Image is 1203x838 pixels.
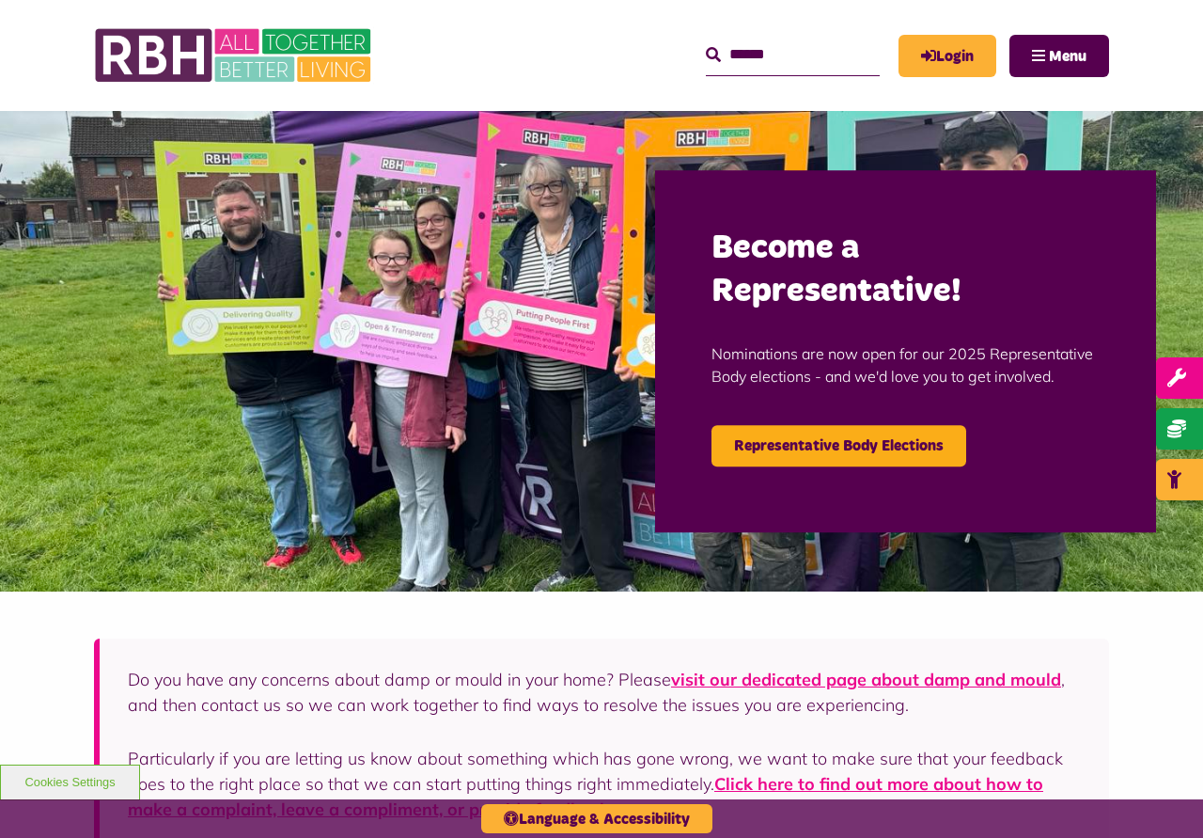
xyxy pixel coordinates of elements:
a: MyRBH [898,35,996,77]
p: Nominations are now open for our 2025 Representative Body elections - and we'd love you to get in... [711,314,1100,416]
span: Menu [1049,49,1086,64]
iframe: Netcall Web Assistant for live chat [1118,753,1203,838]
a: Representative Body Elections [711,425,966,466]
button: Language & Accessibility [481,804,712,833]
h2: Become a Representative! [711,227,1100,315]
p: Particularly if you are letting us know about something which has gone wrong, we want to make sur... [128,746,1081,822]
a: visit our dedicated page about damp and mould [671,669,1061,690]
p: Do you have any concerns about damp or mould in your home? Please , and then contact us so we can... [128,667,1081,718]
button: Navigation [1009,35,1109,77]
img: RBH [94,19,376,92]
